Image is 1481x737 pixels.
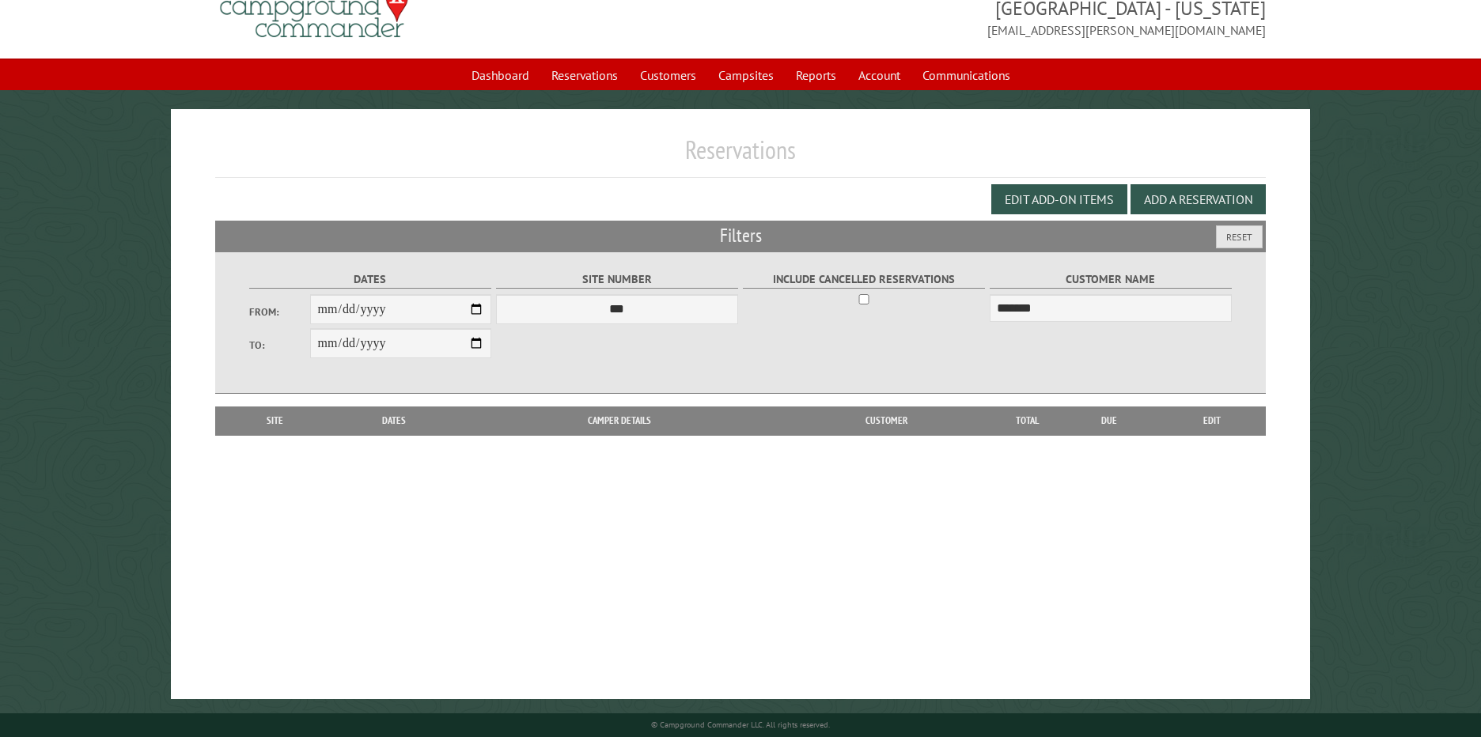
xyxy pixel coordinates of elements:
[249,304,309,319] label: From:
[1216,225,1263,248] button: Reset
[631,60,706,90] a: Customers
[991,184,1127,214] button: Edit Add-on Items
[1059,406,1159,435] th: Due
[778,406,996,435] th: Customer
[990,270,1232,289] label: Customer Name
[1131,184,1266,214] button: Add a Reservation
[849,60,910,90] a: Account
[223,406,326,435] th: Site
[462,60,539,90] a: Dashboard
[743,270,985,289] label: Include Cancelled Reservations
[215,134,1266,178] h1: Reservations
[215,221,1266,251] h2: Filters
[249,338,309,353] label: To:
[327,406,462,435] th: Dates
[462,406,778,435] th: Camper Details
[249,270,491,289] label: Dates
[709,60,783,90] a: Campsites
[1159,406,1266,435] th: Edit
[913,60,1020,90] a: Communications
[542,60,627,90] a: Reservations
[996,406,1059,435] th: Total
[496,270,738,289] label: Site Number
[651,720,830,730] small: © Campground Commander LLC. All rights reserved.
[786,60,846,90] a: Reports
